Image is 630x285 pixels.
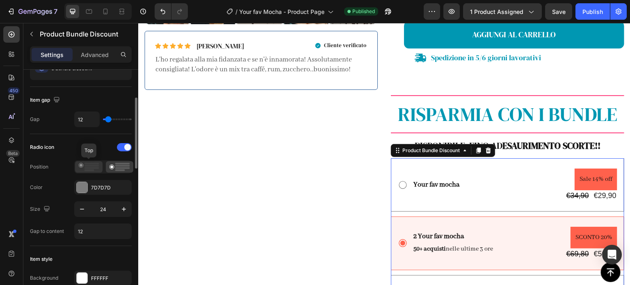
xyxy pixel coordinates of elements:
[30,144,54,151] div: Radio icon
[582,7,603,16] div: Publish
[364,116,462,129] strong: ESAURIMENTO SCORTE!!
[253,116,485,130] p: DISPONIBILE FINO AD
[81,50,109,59] p: Advanced
[455,167,479,178] div: €29,90
[275,209,355,218] p: 2 Your fav mocha
[427,167,452,178] div: €34,90
[263,124,324,131] div: Product Bundle Discount
[91,275,130,282] div: FFFFFF
[40,29,128,39] p: Product Bundle Discount
[3,3,61,20] button: 7
[30,228,64,235] div: Gap to content
[455,226,479,237] div: €50,83
[30,116,39,123] div: Gap
[575,3,610,20] button: Publish
[30,184,43,191] div: Color
[352,8,375,15] span: Published
[30,204,52,215] div: Size
[138,23,630,285] iframe: Design area
[436,146,479,167] pre: Sale 14% off
[275,222,308,230] strong: 50+ acquisti
[54,7,57,16] p: 7
[91,184,130,192] div: 7D7D7D
[239,7,324,16] span: Your fav Mocha - Product Page
[6,150,20,157] div: Beta
[41,50,64,59] p: Settings
[275,220,355,232] p: nelle ultime 3 ore
[334,7,418,17] div: Aggiungi al Carrello
[30,163,48,171] div: Position
[235,7,237,16] span: /
[552,8,566,15] span: Save
[293,30,403,39] p: Spedizione in 5/6 giorni lavorativi
[30,274,58,282] div: Background
[602,245,622,264] div: Open Intercom Messenger
[75,224,131,239] input: Auto
[30,255,52,263] div: Item style
[463,3,542,20] button: 1 product assigned
[427,226,452,237] div: €69,80
[432,204,479,226] pre: SCONTO 20%
[275,157,321,166] p: Your fav mocha
[545,3,572,20] button: Save
[30,95,62,106] div: Item gap
[155,3,188,20] div: Undo/Redo
[8,87,20,94] div: 450
[470,7,523,16] span: 1 product assigned
[253,78,486,105] h2: RISPARMIA CON I BUNDLE
[75,112,99,127] input: Auto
